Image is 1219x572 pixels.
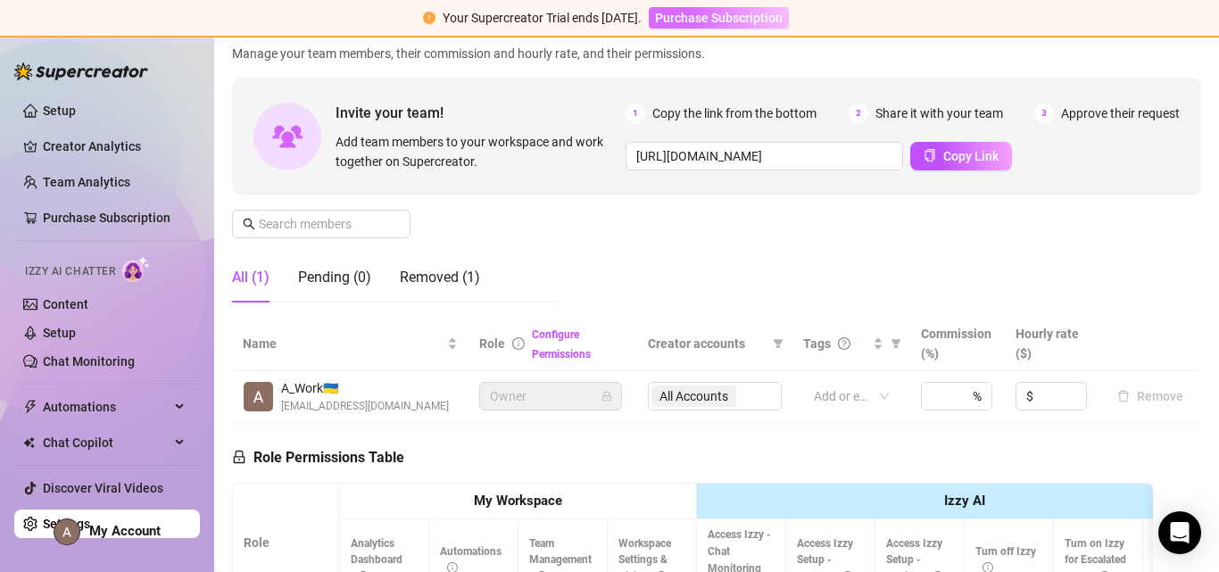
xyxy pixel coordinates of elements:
[1034,104,1054,123] span: 3
[423,12,435,24] span: exclamation-circle
[43,297,88,311] a: Content
[769,330,787,357] span: filter
[1005,317,1099,371] th: Hourly rate ($)
[400,267,480,288] div: Removed (1)
[14,62,148,80] img: logo-BBDzfeDw.svg
[43,354,135,369] a: Chat Monitoring
[43,132,186,161] a: Creator Analytics
[443,11,642,25] span: Your Supercreator Trial ends [DATE].
[54,519,79,544] img: ACg8ocINSfkJbrvCeRL9lNnCrQNu8fW17aHutyFP_WxrD7cjxkz2BQ=s96-c
[626,104,645,123] span: 1
[1158,511,1201,554] div: Open Intercom Messenger
[232,317,469,371] th: Name
[655,11,783,25] span: Purchase Subscription
[887,330,905,357] span: filter
[479,336,505,351] span: Role
[43,481,163,495] a: Discover Viral Videos
[924,149,936,162] span: copy
[649,11,789,25] a: Purchase Subscription
[910,317,1005,371] th: Commission (%)
[891,338,901,349] span: filter
[336,132,618,171] span: Add team members to your workspace and work together on Supercreator.
[601,391,612,402] span: lock
[43,517,90,531] a: Settings
[243,218,255,230] span: search
[43,211,170,225] a: Purchase Subscription
[298,267,371,288] div: Pending (0)
[652,104,817,123] span: Copy the link from the bottom
[838,337,850,350] span: question-circle
[43,175,130,189] a: Team Analytics
[89,523,161,539] span: My Account
[773,338,784,349] span: filter
[122,256,150,282] img: AI Chatter
[23,436,35,449] img: Chat Copilot
[943,149,999,163] span: Copy Link
[43,393,170,421] span: Automations
[232,447,404,468] h5: Role Permissions Table
[849,104,868,123] span: 2
[512,337,525,350] span: info-circle
[244,382,273,411] img: A_Work
[25,263,115,280] span: Izzy AI Chatter
[803,334,831,353] span: Tags
[43,428,170,457] span: Chat Copilot
[243,334,444,353] span: Name
[232,267,270,288] div: All (1)
[43,326,76,340] a: Setup
[336,102,626,124] span: Invite your team!
[474,493,562,509] strong: My Workspace
[43,104,76,118] a: Setup
[910,142,1012,170] button: Copy Link
[281,398,449,415] span: [EMAIL_ADDRESS][DOMAIN_NAME]
[1061,104,1180,123] span: Approve their request
[875,104,1003,123] span: Share it with your team
[649,7,789,29] button: Purchase Subscription
[232,450,246,464] span: lock
[1110,385,1190,407] button: Remove
[23,400,37,414] span: thunderbolt
[232,44,1201,63] span: Manage your team members, their commission and hourly rate, and their permissions.
[281,378,449,398] span: A_Work 🇺🇦
[490,383,611,410] span: Owner
[648,334,766,353] span: Creator accounts
[259,214,386,234] input: Search members
[532,328,591,361] a: Configure Permissions
[944,493,985,509] strong: Izzy AI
